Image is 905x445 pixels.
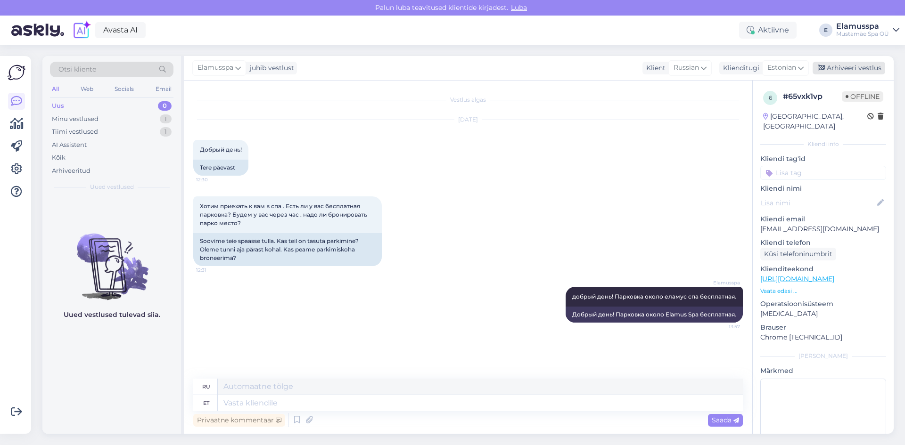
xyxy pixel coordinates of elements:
[72,20,91,40] img: explore-ai
[79,83,95,95] div: Web
[160,114,172,124] div: 1
[572,293,736,300] span: добрый день! Парковка около еламус спа бесплатная.
[52,127,98,137] div: Tiimi vestlused
[566,307,743,323] div: Добрый день! Парковка около Elamus Spa бесплатная.
[154,83,173,95] div: Email
[90,183,134,191] span: Uued vestlused
[739,22,797,39] div: Aktiivne
[760,248,836,260] div: Küsi telefoninumbrit
[712,416,739,424] span: Saada
[760,140,886,148] div: Kliendi info
[52,140,87,150] div: AI Assistent
[760,224,886,234] p: [EMAIL_ADDRESS][DOMAIN_NAME]
[836,30,889,38] div: Mustamäe Spa OÜ
[200,146,242,153] span: Добрый день!
[113,83,136,95] div: Socials
[64,310,160,320] p: Uued vestlused tulevad siia.
[813,62,885,74] div: Arhiveeri vestlus
[783,91,842,102] div: # 65vxk1vp
[50,83,61,95] div: All
[52,101,64,111] div: Uus
[246,63,294,73] div: juhib vestlust
[760,332,886,342] p: Chrome [TECHNICAL_ID]
[763,112,867,131] div: [GEOGRAPHIC_DATA], [GEOGRAPHIC_DATA]
[760,238,886,248] p: Kliendi telefon
[193,160,248,176] div: Tere päevast
[193,115,743,124] div: [DATE]
[760,309,886,319] p: [MEDICAL_DATA]
[767,63,796,73] span: Estonian
[836,23,889,30] div: Elamusspa
[193,96,743,104] div: Vestlus algas
[642,63,666,73] div: Klient
[760,299,886,309] p: Operatsioonisüsteem
[760,287,886,295] p: Vaata edasi ...
[42,217,181,301] img: No chats
[52,153,66,162] div: Kõik
[769,94,772,101] span: 6
[760,154,886,164] p: Kliendi tag'id
[158,101,172,111] div: 0
[760,352,886,360] div: [PERSON_NAME]
[8,64,25,81] img: Askly Logo
[196,267,231,274] span: 12:31
[760,366,886,376] p: Märkmed
[760,184,886,194] p: Kliendi nimi
[193,233,382,266] div: Soovime teie spaasse tulla. Kas teil on tasuta parkimine? Oleme tunni aja pärast kohal. Kas peame...
[508,3,530,12] span: Luba
[58,65,96,74] span: Otsi kliente
[52,166,90,176] div: Arhiveeritud
[202,379,210,395] div: ru
[705,323,740,330] span: 13:57
[760,166,886,180] input: Lisa tag
[719,63,759,73] div: Klienditugi
[193,414,285,427] div: Privaatne kommentaar
[196,176,231,183] span: 12:30
[200,202,369,227] span: Хотим приехать к вам в спа . Есть ли у вас бесплатная парковка? Будем у вас через час . надо ли б...
[760,264,886,274] p: Klienditeekond
[95,22,146,38] a: Avasta AI
[160,127,172,137] div: 1
[674,63,699,73] span: Russian
[760,275,834,283] a: [URL][DOMAIN_NAME]
[760,323,886,332] p: Brauser
[761,198,875,208] input: Lisa nimi
[760,214,886,224] p: Kliendi email
[819,24,832,37] div: E
[203,395,209,411] div: et
[842,91,883,102] span: Offline
[836,23,899,38] a: ElamusspaMustamäe Spa OÜ
[197,63,233,73] span: Elamusspa
[52,114,99,124] div: Minu vestlused
[705,279,740,286] span: Elamusspa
